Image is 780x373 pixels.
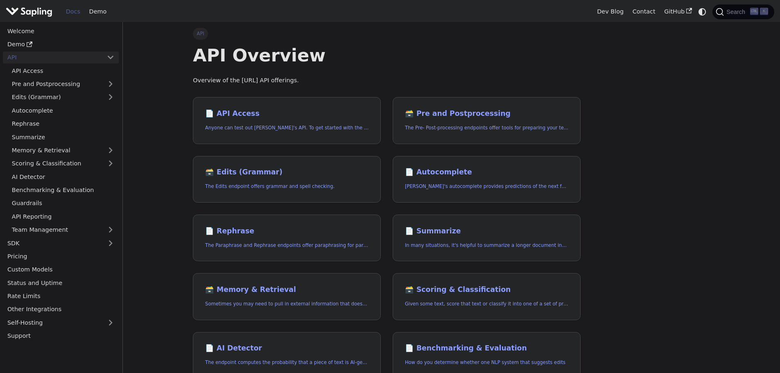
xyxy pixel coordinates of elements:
button: Expand sidebar category 'SDK' [102,237,119,249]
h2: Autocomplete [405,168,568,177]
h2: Pre and Postprocessing [405,109,568,118]
a: Autocomplete [7,104,119,116]
a: Benchmarking & Evaluation [7,184,119,196]
a: 📄️ RephraseThe Paraphrase and Rephrase endpoints offer paraphrasing for particular styles. [193,215,381,262]
a: Support [3,330,119,342]
button: Switch between dark and light mode (currently system mode) [696,6,708,18]
a: AI Detector [7,171,119,183]
a: Dev Blog [592,5,628,18]
a: API Reporting [7,210,119,222]
h2: Scoring & Classification [405,285,568,294]
a: Sapling.ai [6,6,55,18]
a: Self-Hosting [3,316,119,328]
a: 🗃️ Memory & RetrievalSometimes you may need to pull in external information that doesn't fit in t... [193,273,381,320]
a: Contact [628,5,660,18]
a: Rate Limits [3,290,119,302]
a: Demo [85,5,111,18]
h2: AI Detector [205,344,369,353]
a: Rephrase [7,118,119,130]
h2: Memory & Retrieval [205,285,369,294]
a: Guardrails [7,197,119,209]
img: Sapling.ai [6,6,52,18]
p: Overview of the [URL] API offerings. [193,76,581,86]
h2: Benchmarking & Evaluation [405,344,568,353]
a: SDK [3,237,102,249]
a: 🗃️ Pre and PostprocessingThe Pre- Post-processing endpoints offer tools for preparing your text d... [393,97,581,144]
span: Search [724,9,750,15]
p: Anyone can test out Sapling's API. To get started with the API, simply: [205,124,369,132]
h1: API Overview [193,44,581,66]
button: Collapse sidebar category 'API' [102,52,119,63]
a: 📄️ API AccessAnyone can test out [PERSON_NAME]'s API. To get started with the API, simply: [193,97,381,144]
p: The Pre- Post-processing endpoints offer tools for preparing your text data for ingestation as we... [405,124,568,132]
a: Welcome [3,25,119,37]
p: The Edits endpoint offers grammar and spell checking. [205,183,369,190]
a: 🗃️ Scoring & ClassificationGiven some text, score that text or classify it into one of a set of p... [393,273,581,320]
a: Summarize [7,131,119,143]
h2: Summarize [405,227,568,236]
button: Search (Ctrl+K) [712,5,774,19]
h2: Rephrase [205,227,369,236]
a: 📄️ SummarizeIn many situations, it's helpful to summarize a longer document into a shorter, more ... [393,215,581,262]
a: Demo [3,38,119,50]
p: How do you determine whether one NLP system that suggests edits [405,359,568,366]
p: The Paraphrase and Rephrase endpoints offer paraphrasing for particular styles. [205,242,369,249]
a: Edits (Grammar) [7,91,119,103]
a: Scoring & Classification [7,158,119,170]
a: GitHub [660,5,696,18]
h2: Edits (Grammar) [205,168,369,177]
a: Docs [61,5,85,18]
p: Sapling's autocomplete provides predictions of the next few characters or words [405,183,568,190]
p: In many situations, it's helpful to summarize a longer document into a shorter, more easily diges... [405,242,568,249]
p: Sometimes you may need to pull in external information that doesn't fit in the context size of an... [205,300,369,308]
h2: API Access [205,109,369,118]
p: The endpoint computes the probability that a piece of text is AI-generated, [205,359,369,366]
kbd: K [760,8,768,15]
a: Custom Models [3,264,119,276]
a: 🗃️ Edits (Grammar)The Edits endpoint offers grammar and spell checking. [193,156,381,203]
span: API [193,28,208,39]
a: Pre and Postprocessing [7,78,119,90]
a: API [3,52,102,63]
a: Team Management [7,224,119,236]
a: 📄️ Autocomplete[PERSON_NAME]'s autocomplete provides predictions of the next few characters or words [393,156,581,203]
p: Given some text, score that text or classify it into one of a set of pre-specified categories. [405,300,568,308]
a: Status and Uptime [3,277,119,289]
a: API Access [7,65,119,77]
a: Memory & Retrieval [7,145,119,156]
a: Pricing [3,251,119,262]
a: Other Integrations [3,303,119,315]
nav: Breadcrumbs [193,28,581,39]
